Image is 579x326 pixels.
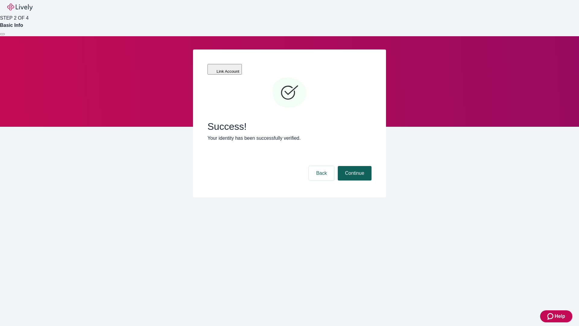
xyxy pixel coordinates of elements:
img: Lively [7,4,33,11]
button: Continue [338,166,372,181]
p: Your identity has been successfully verified. [207,135,372,142]
span: Help [555,313,565,320]
svg: Zendesk support icon [547,313,555,320]
button: Back [309,166,334,181]
button: Link Account [207,64,242,75]
button: Zendesk support iconHelp [540,310,572,322]
span: Success! [207,121,372,132]
svg: Checkmark icon [271,75,308,111]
